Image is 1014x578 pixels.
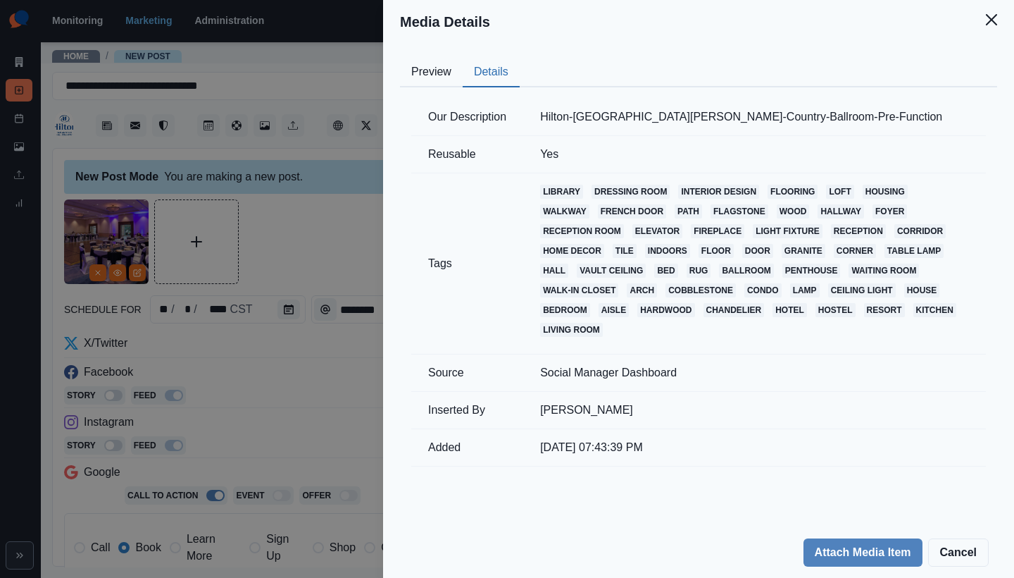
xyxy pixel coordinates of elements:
[818,204,864,219] a: hallway
[777,204,810,219] a: wood
[411,136,523,173] td: Reusable
[540,404,633,416] a: [PERSON_NAME]
[523,136,986,173] td: Yes
[627,283,657,297] a: arch
[540,283,618,297] a: walk-in closet
[872,204,907,219] a: foyer
[665,283,736,297] a: cobblestone
[540,264,568,278] a: hall
[699,244,734,258] a: floor
[523,429,986,467] td: [DATE] 07:43:39 PM
[540,185,583,199] a: library
[790,283,820,297] a: lamp
[540,303,590,317] a: bedroom
[591,185,670,199] a: dressing room
[772,303,807,317] a: hotel
[678,185,759,199] a: interior design
[703,303,765,317] a: chandelier
[540,323,603,337] a: living room
[753,224,822,238] a: light fixture
[645,244,690,258] a: indoors
[463,58,520,87] button: Details
[540,204,589,219] a: walkway
[928,539,989,567] button: Cancel
[744,283,782,297] a: condo
[782,244,825,258] a: granite
[654,264,677,278] a: bed
[977,6,1006,34] button: Close
[577,264,646,278] a: vault ceiling
[782,264,841,278] a: penthouse
[411,355,523,392] td: Source
[540,366,969,380] p: Social Manager Dashboard
[411,99,523,136] td: Our Description
[864,303,905,317] a: resort
[719,264,773,278] a: ballroom
[834,244,876,258] a: corner
[687,264,711,278] a: rug
[711,204,768,219] a: flagstone
[894,224,946,238] a: corridor
[637,303,694,317] a: hardwood
[613,244,637,258] a: tile
[411,392,523,429] td: Inserted By
[803,539,922,567] button: Attach Media Item
[863,185,908,199] a: housing
[815,303,856,317] a: hostel
[632,224,682,238] a: elevator
[849,264,919,278] a: waiting room
[675,204,702,219] a: path
[828,283,896,297] a: ceiling light
[742,244,773,258] a: door
[768,185,818,199] a: flooring
[826,185,853,199] a: loft
[400,58,463,87] button: Preview
[691,224,744,238] a: fireplace
[523,99,986,136] td: Hilton-[GEOGRAPHIC_DATA][PERSON_NAME]-Country-Ballroom-Pre-Function
[831,224,886,238] a: reception
[411,173,523,355] td: Tags
[540,244,604,258] a: home decor
[540,224,624,238] a: reception room
[904,283,940,297] a: house
[411,429,523,467] td: Added
[599,303,629,317] a: aisle
[884,244,944,258] a: table lamp
[913,303,956,317] a: kitchen
[598,204,666,219] a: french door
